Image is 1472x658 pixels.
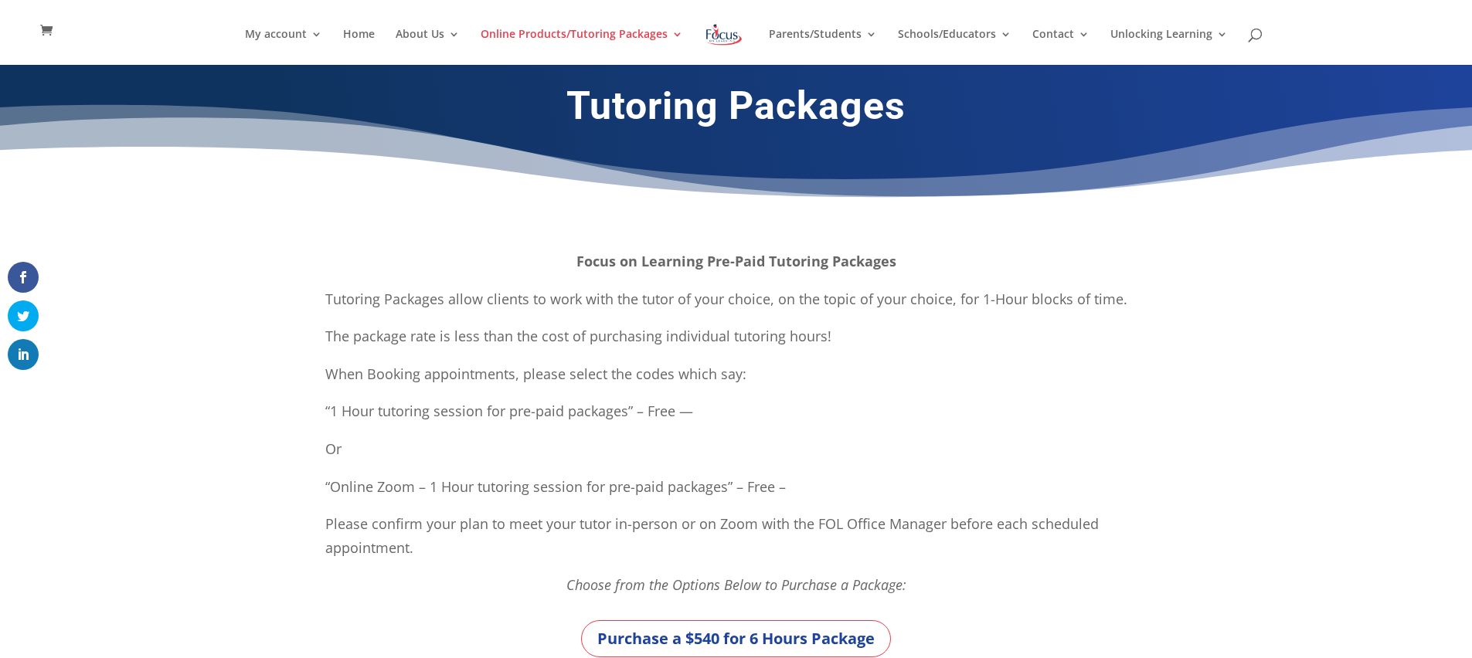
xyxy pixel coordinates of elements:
a: Contact [1032,29,1090,65]
a: My account [245,29,322,65]
p: “Online Zoom – 1 Hour tutoring session for pre-paid packages” – Free – [325,475,1147,513]
p: Or [325,437,1147,475]
a: Purchase a $540 for 6 Hours Package [581,620,891,657]
h1: Tutoring Packages [319,83,1154,137]
img: Focus on Learning [704,21,744,49]
a: Home [343,29,375,65]
a: Schools/Educators [898,29,1011,65]
strong: Focus on Learning Pre-Paid Tutoring Packages [576,252,896,270]
p: The package rate is less than the cost of purchasing individual tutoring hours! [325,324,1147,362]
p: “1 Hour tutoring session for pre-paid packages” – Free — [325,399,1147,437]
p: Tutoring Packages allow clients to work with the tutor of your choice, on the topic of your choic... [325,287,1147,325]
p: Please confirm your plan to meet your tutor in-person or on Zoom with the FOL Office Manager befo... [325,512,1147,573]
a: About Us [396,29,460,65]
a: Online Products/Tutoring Packages [481,29,683,65]
a: Unlocking Learning [1110,29,1228,65]
p: When Booking appointments, please select the codes which say: [325,362,1147,400]
em: Choose from the Options Below to Purchase a Package: [566,575,906,594]
a: Parents/Students [769,29,877,65]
